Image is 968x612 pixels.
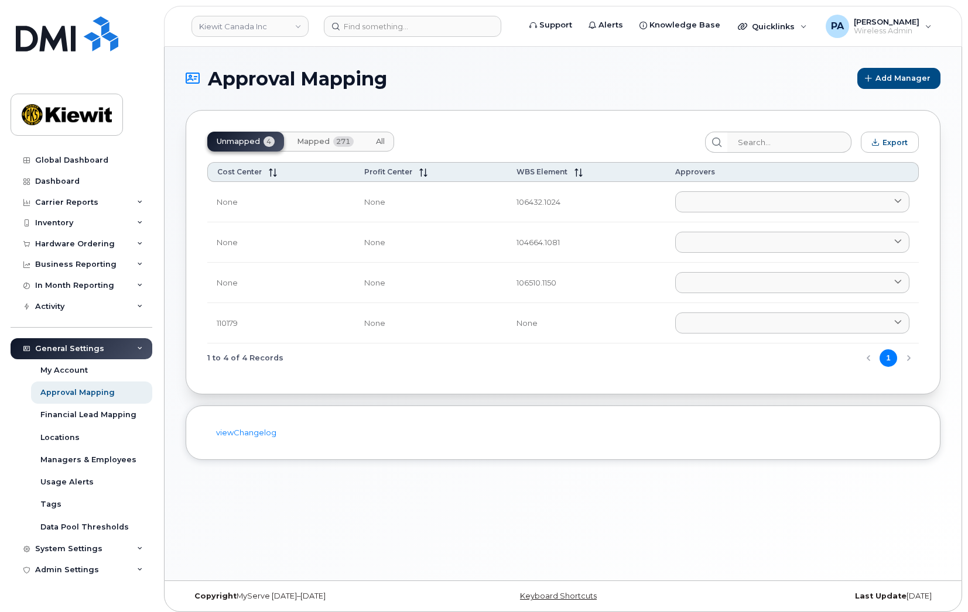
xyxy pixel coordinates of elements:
[333,136,354,147] span: 271
[364,167,412,176] span: Profit Center
[857,68,940,89] button: Add Manager
[207,222,355,263] td: None
[194,592,237,600] strong: Copyright
[207,349,283,367] span: 1 to 4 of 4 Records
[207,182,355,222] td: None
[186,592,437,601] div: MyServe [DATE]–[DATE]
[208,68,387,89] span: Approval Mapping
[355,303,508,343] td: None
[689,592,940,601] div: [DATE]
[355,263,508,303] td: None
[517,167,567,176] span: WBS Element
[861,132,919,153] button: Export
[297,137,330,146] span: Mapped
[507,263,665,303] td: 106510.1150
[855,592,907,600] strong: Last Update
[917,561,959,603] iframe: Messenger Launcher
[875,73,931,84] span: Add Manager
[507,222,665,263] td: 104664.1081
[520,592,597,600] a: Keyboard Shortcuts
[355,222,508,263] td: None
[880,349,897,367] button: Page 1
[727,132,851,153] input: Search...
[376,137,385,146] span: All
[207,303,355,343] td: 110179
[355,182,508,222] td: None
[507,303,665,343] td: None
[883,138,908,147] span: Export
[217,167,262,176] span: Cost Center
[507,182,665,222] td: 106432.1024
[675,167,715,176] span: Approvers
[216,428,276,437] a: viewChangelog
[207,263,355,303] td: None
